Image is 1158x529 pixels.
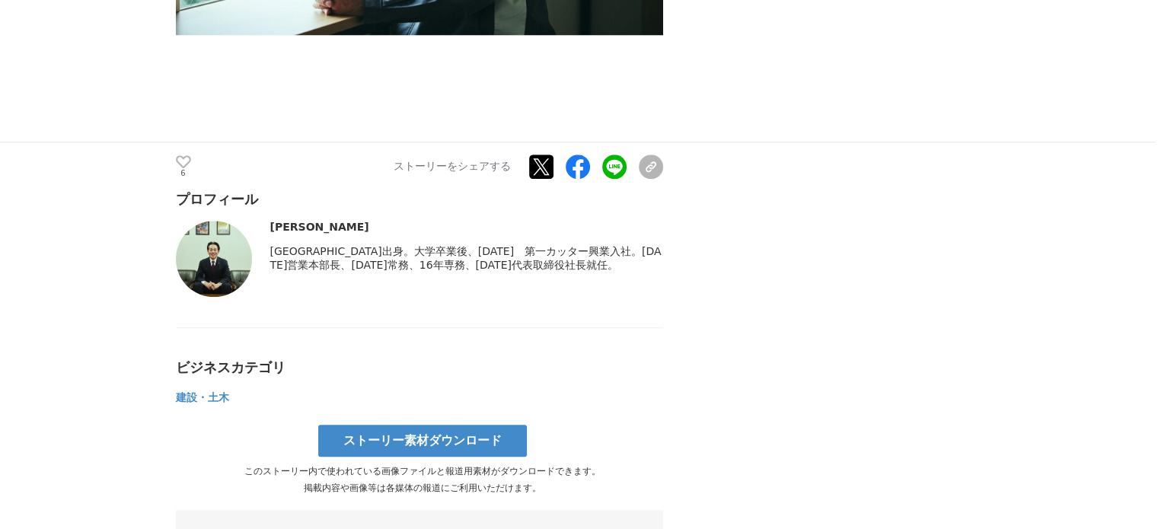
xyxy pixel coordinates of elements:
[176,221,252,297] img: thumbnail_85b5e640-3d3d-11ed-8114-c7be353b7357.jpg
[394,160,511,174] p: ストーリーをシェアする
[176,394,229,403] a: 建設・土木
[176,359,663,377] div: ビジネスカテゴリ
[270,221,663,233] div: [PERSON_NAME]
[176,170,191,177] p: 6
[318,425,527,457] a: ストーリー素材ダウンロード
[176,463,669,496] p: このストーリー内で使われている画像ファイルと報道用素材がダウンロードできます。 掲載内容や画像等は各媒体の報道にご利用いただけます。
[176,190,663,209] div: プロフィール
[176,391,229,403] span: 建設・土木
[270,245,662,271] span: [GEOGRAPHIC_DATA]出身。大学卒業後、[DATE] 第一カッター興業入社。[DATE]営業本部長、[DATE]常務、16年専務、[DATE]代表取締役社長就任。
